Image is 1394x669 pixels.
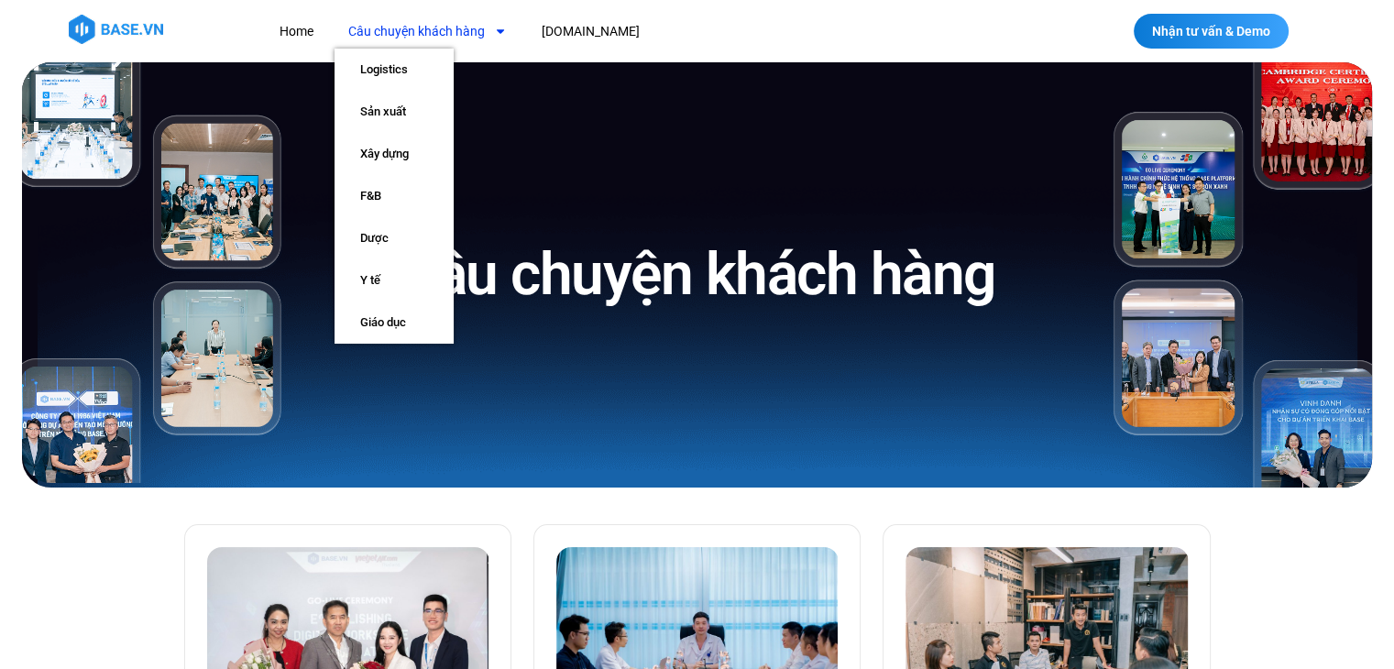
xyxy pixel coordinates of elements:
[335,217,454,259] a: Dược
[335,91,454,133] a: Sản xuất
[1152,25,1270,38] span: Nhận tư vấn & Demo
[335,259,454,302] a: Y tế
[266,15,976,49] nav: Menu
[335,49,454,91] a: Logistics
[528,15,653,49] a: [DOMAIN_NAME]
[335,133,454,175] a: Xây dựng
[1134,14,1289,49] a: Nhận tư vấn & Demo
[266,15,327,49] a: Home
[335,15,521,49] a: Câu chuyện khách hàng
[335,175,454,217] a: F&B
[335,302,454,344] a: Giáo dục
[335,49,454,344] ul: Câu chuyện khách hàng
[399,236,995,313] h1: Câu chuyện khách hàng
